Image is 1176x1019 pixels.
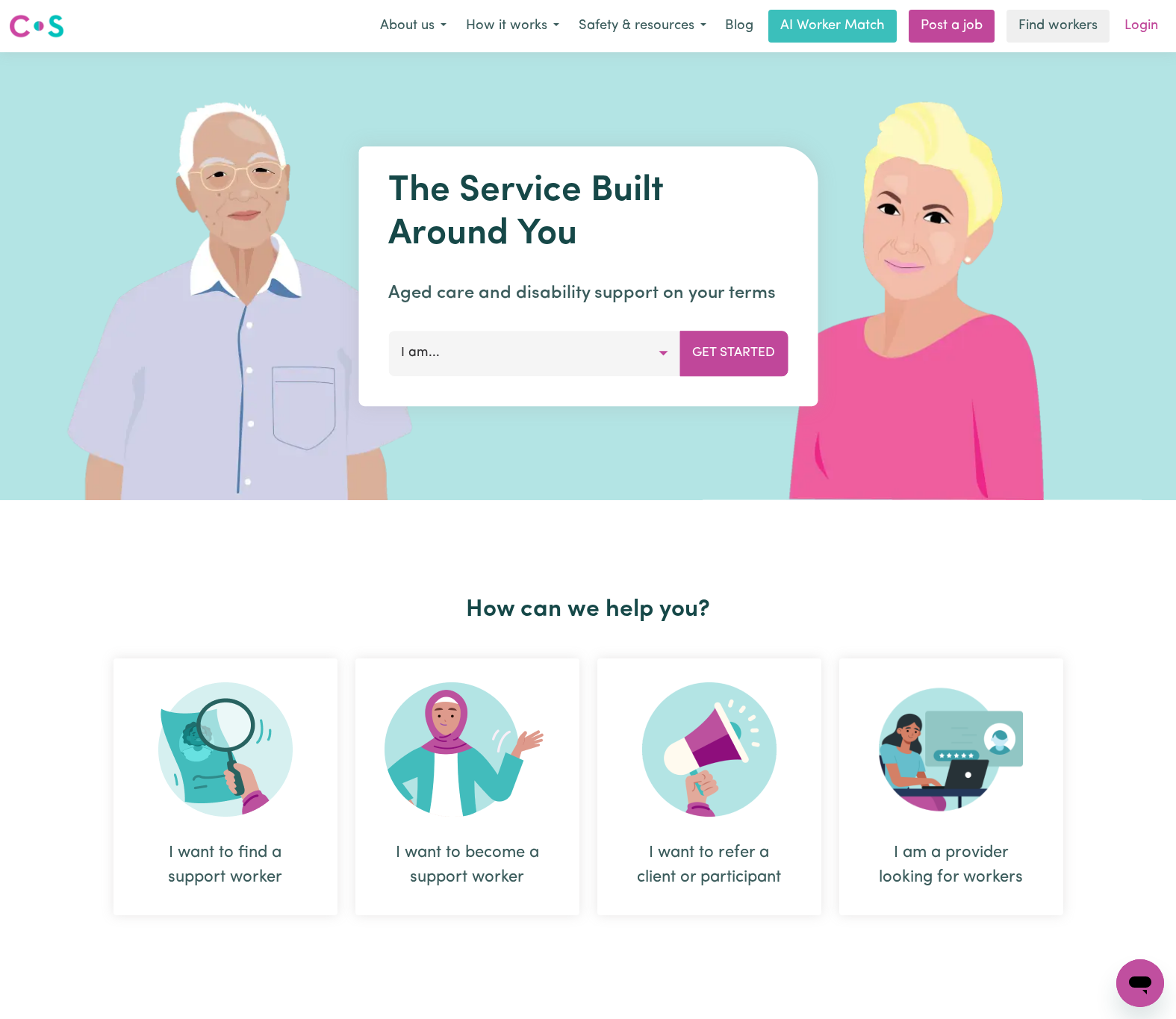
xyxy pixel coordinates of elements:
button: I am... [388,331,680,375]
div: I want to find a support worker [149,841,302,890]
button: Safety & resources [569,10,716,42]
div: I want to become a support worker [355,658,579,915]
div: I am a provider looking for workers [839,658,1063,915]
button: How it works [456,10,569,42]
a: Post a job [909,10,995,43]
div: I want to find a support worker [113,658,337,915]
div: I want to refer a client or participant [597,658,821,915]
img: Search [158,682,293,817]
p: Aged care and disability support on your terms [388,280,788,307]
button: About us [370,10,456,42]
a: AI Worker Match [768,10,897,43]
img: Become Worker [385,682,550,817]
div: I want to become a support worker [391,841,544,890]
div: I am a provider looking for workers [875,841,1027,890]
h2: How can we help you? [105,596,1072,624]
div: I want to refer a client or participant [633,841,785,890]
a: Careseekers logo [9,9,64,43]
img: Careseekers logo [9,13,64,40]
img: Provider [879,682,1024,817]
a: Login [1116,10,1167,43]
iframe: Button to launch messaging window [1116,959,1164,1007]
a: Blog [716,10,762,43]
button: Get Started [679,331,788,375]
h1: The Service Built Around You [388,170,788,256]
img: Refer [642,682,777,817]
a: Find workers [1007,10,1110,43]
